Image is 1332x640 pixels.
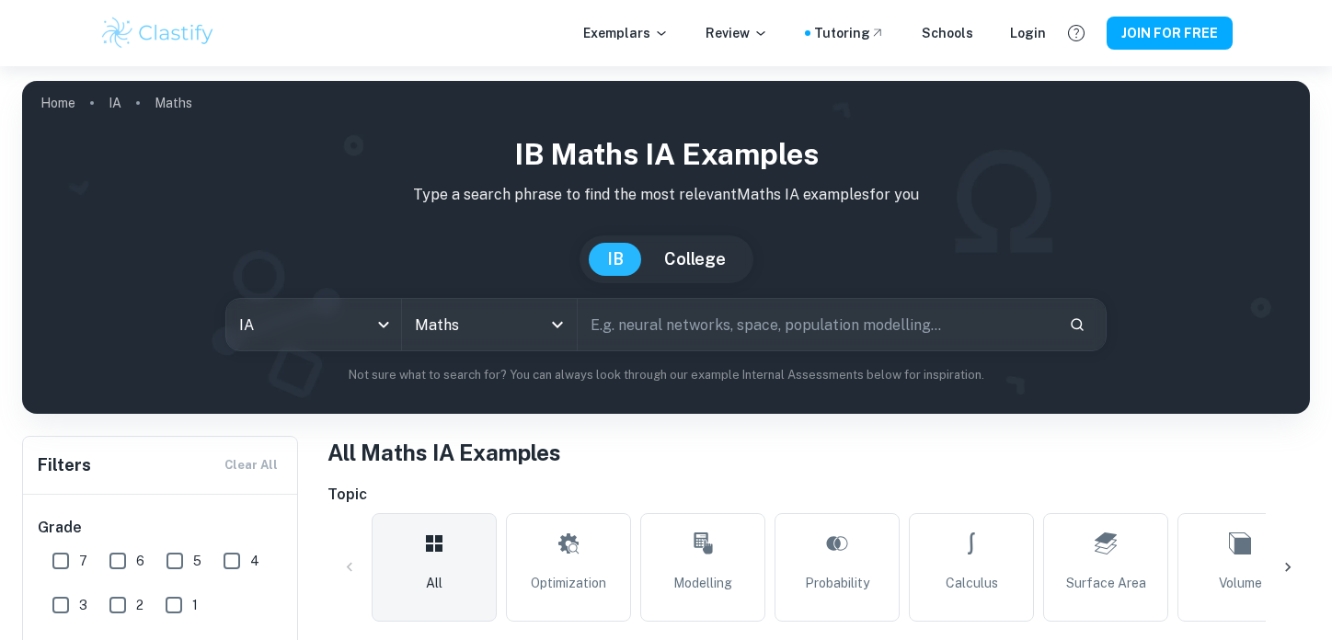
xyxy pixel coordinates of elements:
h1: All Maths IA Examples [327,436,1310,469]
p: Exemplars [583,23,669,43]
p: Maths [155,93,192,113]
span: Surface Area [1066,573,1146,593]
span: Modelling [673,573,732,593]
span: Optimization [531,573,606,593]
p: Not sure what to search for? You can always look through our example Internal Assessments below f... [37,366,1295,384]
span: 3 [79,595,87,615]
a: Login [1010,23,1046,43]
span: 1 [192,595,198,615]
span: 2 [136,595,144,615]
input: E.g. neural networks, space, population modelling... [578,299,1053,350]
button: IB [589,243,642,276]
h6: Grade [38,517,284,539]
span: 7 [79,551,87,571]
h6: Topic [327,484,1310,506]
button: College [646,243,744,276]
div: IA [226,299,401,350]
p: Review [706,23,768,43]
a: Home [40,90,75,116]
h6: Filters [38,452,91,478]
a: IA [109,90,121,116]
span: 4 [250,551,259,571]
img: profile cover [22,81,1310,414]
span: All [426,573,442,593]
button: Search [1062,309,1093,340]
span: 6 [136,551,144,571]
a: Tutoring [814,23,885,43]
button: JOIN FOR FREE [1107,17,1233,50]
button: Open [545,312,570,337]
img: Clastify logo [99,15,216,51]
h1: IB Maths IA examples [37,132,1295,177]
span: 5 [193,551,201,571]
span: Probability [805,573,869,593]
a: Schools [922,23,973,43]
span: Calculus [946,573,998,593]
p: Type a search phrase to find the most relevant Maths IA examples for you [37,184,1295,206]
span: Volume [1219,573,1262,593]
button: Help and Feedback [1061,17,1092,49]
